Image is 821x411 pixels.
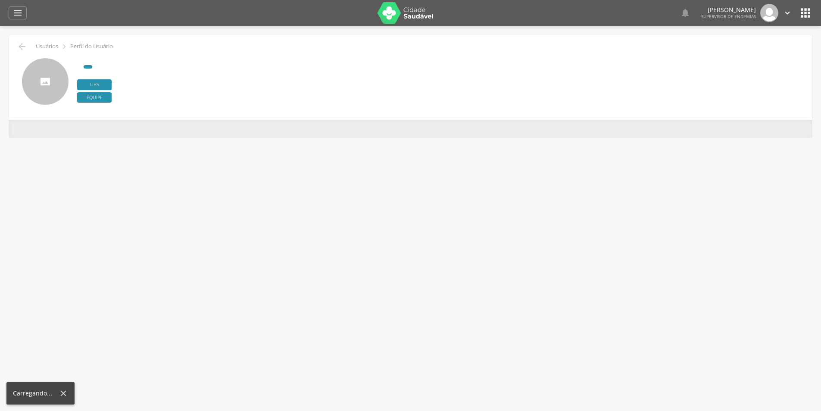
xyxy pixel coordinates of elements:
[59,42,69,51] i: 
[783,8,792,18] i: 
[70,43,113,50] p: Perfil do Usuário
[77,79,112,90] span: Ubs
[799,6,812,20] i: 
[12,8,23,18] i: 
[680,4,690,22] a: 
[17,41,27,52] i: Voltar
[77,92,112,103] span: Equipe
[680,8,690,18] i: 
[701,7,756,13] p: [PERSON_NAME]
[36,43,58,50] p: Usuários
[701,13,756,19] span: Supervisor de Endemias
[9,6,27,19] a: 
[783,4,792,22] a: 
